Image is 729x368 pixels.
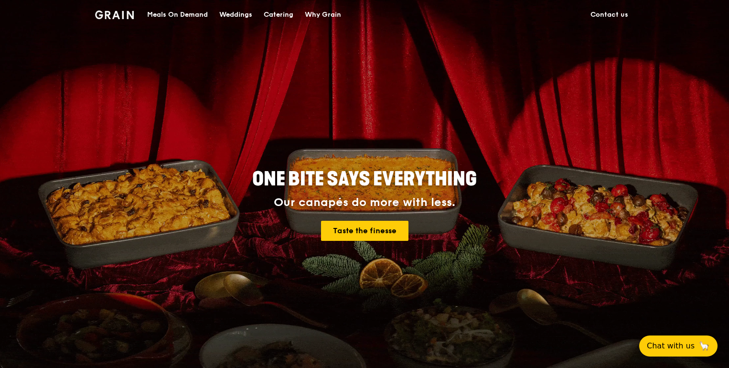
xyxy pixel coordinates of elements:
[321,221,408,241] a: Taste the finesse
[639,336,718,357] button: Chat with us🦙
[264,0,293,29] div: Catering
[219,0,252,29] div: Weddings
[214,0,258,29] a: Weddings
[585,0,634,29] a: Contact us
[252,168,477,191] span: ONE BITE SAYS EVERYTHING
[147,0,208,29] div: Meals On Demand
[258,0,299,29] a: Catering
[193,196,536,209] div: Our canapés do more with less.
[95,11,134,19] img: Grain
[647,340,695,352] span: Chat with us
[698,340,710,352] span: 🦙
[305,0,341,29] div: Why Grain
[299,0,347,29] a: Why Grain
